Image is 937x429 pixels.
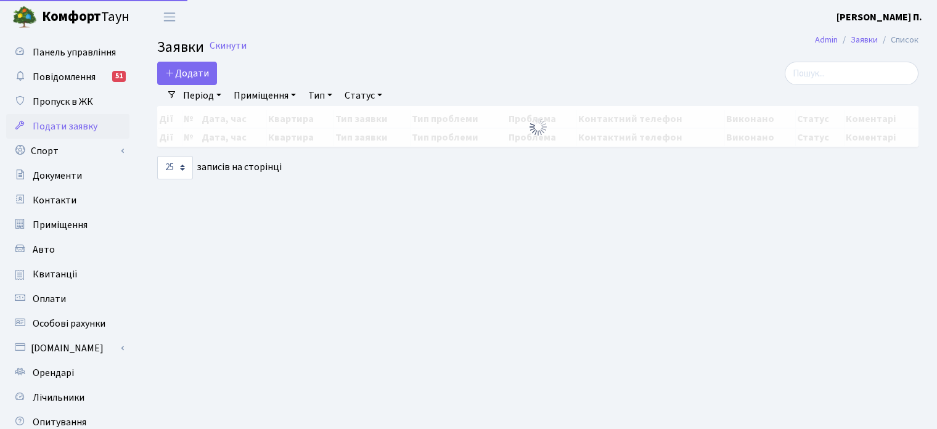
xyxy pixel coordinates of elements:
[33,169,82,182] span: Документи
[6,89,129,114] a: Пропуск в ЖК
[6,385,129,410] a: Лічильники
[6,361,129,385] a: Орендарі
[6,139,129,163] a: Спорт
[340,85,387,106] a: Статус
[796,27,937,53] nav: breadcrumb
[6,262,129,287] a: Квитанції
[528,117,548,137] img: Обробка...
[33,218,88,232] span: Приміщення
[112,71,126,82] div: 51
[6,311,129,336] a: Особові рахунки
[12,5,37,30] img: logo.png
[33,317,105,330] span: Особові рахунки
[6,40,129,65] a: Панель управління
[154,7,185,27] button: Переключити навігацію
[6,213,129,237] a: Приміщення
[157,36,204,58] span: Заявки
[42,7,129,28] span: Таун
[210,40,247,52] a: Скинути
[6,114,129,139] a: Подати заявку
[42,7,101,27] b: Комфорт
[33,70,96,84] span: Повідомлення
[303,85,337,106] a: Тип
[851,33,878,46] a: Заявки
[229,85,301,106] a: Приміщення
[33,366,74,380] span: Орендарі
[6,237,129,262] a: Авто
[33,292,66,306] span: Оплати
[33,243,55,256] span: Авто
[178,85,226,106] a: Період
[6,287,129,311] a: Оплати
[878,33,919,47] li: Список
[33,268,78,281] span: Квитанції
[165,67,209,80] span: Додати
[33,415,86,429] span: Опитування
[33,95,93,108] span: Пропуск в ЖК
[837,10,922,24] b: [PERSON_NAME] П.
[815,33,838,46] a: Admin
[33,120,97,133] span: Подати заявку
[33,391,84,404] span: Лічильники
[6,65,129,89] a: Повідомлення51
[157,156,193,179] select: записів на сторінці
[6,163,129,188] a: Документи
[837,10,922,25] a: [PERSON_NAME] П.
[157,156,282,179] label: записів на сторінці
[6,188,129,213] a: Контакти
[785,62,919,85] input: Пошук...
[6,336,129,361] a: [DOMAIN_NAME]
[33,46,116,59] span: Панель управління
[33,194,76,207] span: Контакти
[157,62,217,85] a: Додати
